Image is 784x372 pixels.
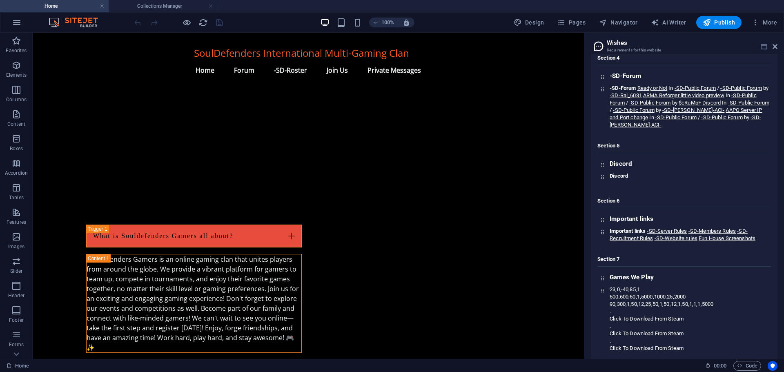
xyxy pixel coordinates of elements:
[662,107,724,113] a: -SD-[PERSON_NAME]-ACI-
[597,142,771,153] h4: Section 5
[637,85,668,91] a: Ready or Not
[598,172,607,184] div: Drag this element into the website
[643,92,724,98] a: ARMA Reforger little video preview
[369,18,398,27] button: 100%
[688,228,736,234] a: -SD-Members Rules
[728,100,769,106] a: -SD-Public Forum
[5,170,28,176] p: Accordion
[672,100,677,106] span: by
[702,100,721,106] a: Discord
[733,361,761,371] button: Code
[610,228,646,234] strong: Important links
[198,18,208,27] button: reload
[649,114,654,120] span: In
[737,361,757,371] span: Code
[9,317,24,323] p: Footer
[610,323,771,330] div: .
[714,361,726,371] span: 00 00
[744,114,749,120] span: by
[610,114,761,128] a: -SD-[PERSON_NAME]-ACI-
[719,363,721,369] span: :
[109,2,217,11] h4: Collections Manager
[610,337,771,345] div: .
[510,16,548,29] button: Design
[629,100,670,106] a: -SD-Public Forum
[607,47,761,54] h3: Requirements for this website
[699,235,755,241] a: Fun House Screenshots
[9,341,24,348] p: Forms
[598,274,607,285] div: Drag this element into the website
[610,316,684,322] span: Click To Download From Steam
[598,227,607,242] div: Drag this element into the website
[722,100,726,106] span: In
[598,160,607,172] div: Drag this element into the website
[675,85,716,91] a: -SD-Public Forum
[726,92,730,98] span: In
[6,96,27,103] p: Columns
[597,54,771,65] h4: Section 4
[610,330,684,336] span: Click To Download From Steam
[610,92,642,98] a: -SD-Ral_6031
[47,18,108,27] img: Editor Logo
[720,85,762,91] a: -SD-Public Forum
[198,18,208,27] i: Reload page
[596,16,641,29] button: Navigator
[10,268,23,274] p: Slider
[768,361,777,371] button: Usercentrics
[597,256,771,267] h4: Section 7
[598,72,607,84] div: Drag this element into the website
[668,85,673,91] span: In
[7,219,26,225] p: Features
[610,286,771,293] div: 23,0,-40,85,1
[696,16,742,29] button: Publish
[510,16,548,29] div: Design (Ctrl+Alt+Y)
[613,107,654,113] a: -SD-Public Forum
[557,18,586,27] span: Pages
[626,100,628,106] span: /
[8,243,25,250] p: Images
[6,72,27,78] p: Elements
[514,18,544,27] span: Design
[698,114,700,120] span: /
[610,160,771,167] h3: Discord
[751,18,777,27] span: More
[717,85,719,91] span: /
[7,121,25,127] p: Content
[607,39,777,47] h2: Wishes
[598,286,607,352] div: Drag this element into the website
[610,293,771,301] div: 600,600,60,1,5000,1000,25,2000
[610,92,757,106] a: -SD-Public Forum
[403,19,410,26] i: On resize automatically adjust zoom level to fit chosen device.
[7,361,29,371] a: Click to cancel selection. Double-click to open Pages
[610,308,771,315] div: .
[9,194,24,201] p: Tables
[610,274,771,281] h3: Games We Play
[610,215,771,223] h3: Important links
[610,72,771,80] h3: -SD-Forum
[554,16,589,29] button: Pages
[598,85,607,129] div: Drag this element into the website
[655,114,697,120] a: -SD-Public Forum
[381,18,394,27] h6: 100%
[599,18,638,27] span: Navigator
[610,173,628,179] strong: Discord
[6,47,27,54] p: Favorites
[656,107,661,113] span: by
[610,345,684,351] span: Click To Download From Steam
[703,18,735,27] span: Publish
[651,18,686,27] span: AI Writer
[648,16,690,29] button: AI Writer
[610,107,612,113] span: /
[701,114,742,120] a: -SD-Public Forum
[597,197,771,208] h4: Section 6
[763,85,768,91] span: by
[610,85,636,91] strong: -SD-Forum
[598,215,607,227] div: Drag this element into the website
[705,361,727,371] h6: Session time
[679,100,701,106] a: $cRuMpF
[610,301,771,308] div: 90,300,1,50,12,25,50,1,50,12,1,50,1,1,1,5000
[748,16,780,29] button: More
[610,228,748,241] a: -SD-Recruitment Rules
[10,145,23,152] p: Boxes
[655,235,697,241] a: -SD-Website rules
